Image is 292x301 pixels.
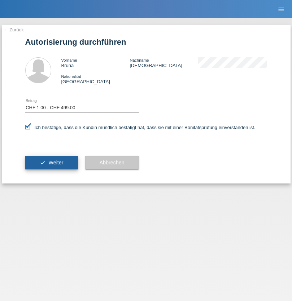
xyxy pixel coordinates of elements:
[25,156,78,170] button: check Weiter
[85,156,139,170] button: Abbrechen
[40,160,45,165] i: check
[25,125,256,130] label: Ich bestätige, dass die Kundin mündlich bestätigt hat, dass sie mit einer Bonitätsprüfung einvers...
[130,57,198,68] div: [DEMOGRAPHIC_DATA]
[4,27,24,32] a: ← Zurück
[100,160,125,165] span: Abbrechen
[61,57,130,68] div: Bruna
[278,6,285,13] i: menu
[61,74,81,79] span: Nationalität
[61,74,130,84] div: [GEOGRAPHIC_DATA]
[48,160,63,165] span: Weiter
[274,7,288,11] a: menu
[25,37,267,47] h1: Autorisierung durchführen
[130,58,149,62] span: Nachname
[61,58,77,62] span: Vorname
